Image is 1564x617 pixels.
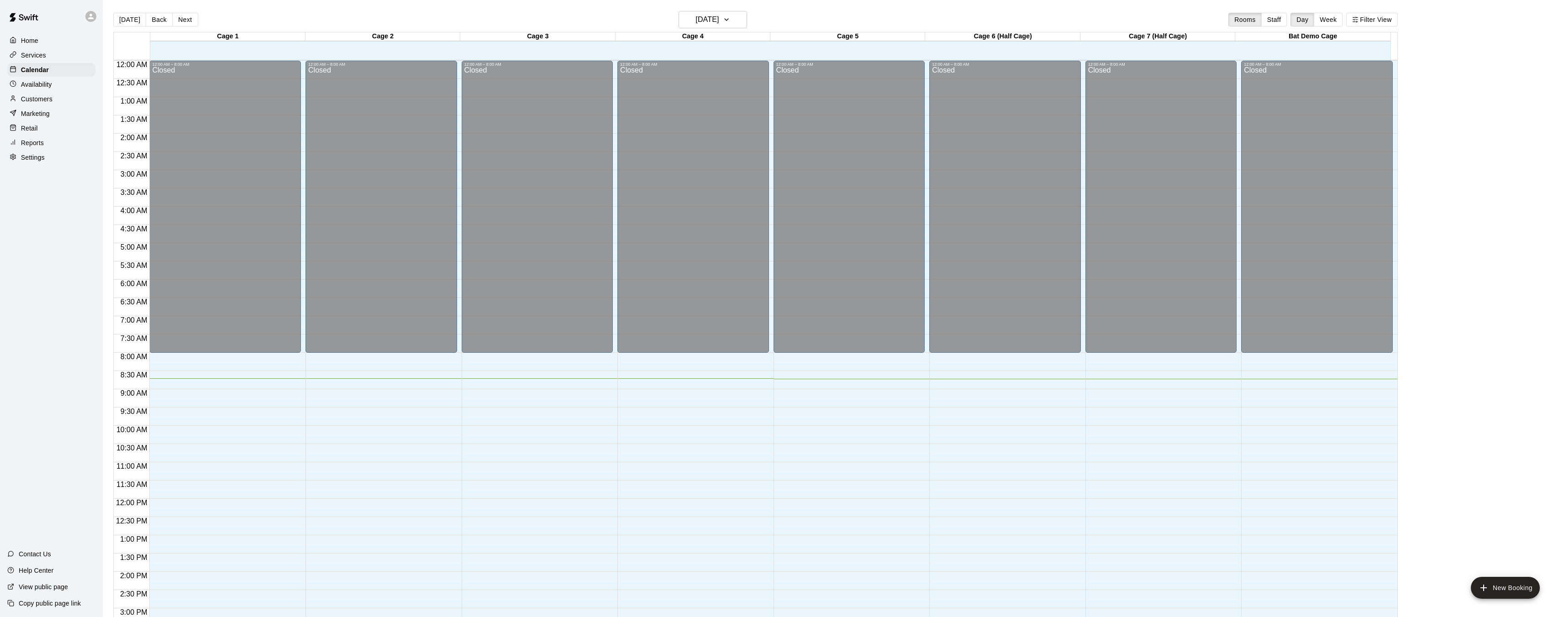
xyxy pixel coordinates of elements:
[114,481,150,488] span: 11:30 AM
[1080,32,1235,41] div: Cage 7 (Half Cage)
[146,13,173,26] button: Back
[21,36,38,45] p: Home
[118,353,150,361] span: 8:00 AM
[149,61,301,353] div: 12:00 AM – 8:00 AM: Closed
[118,170,150,178] span: 3:00 AM
[925,32,1080,41] div: Cage 6 (Half Cage)
[770,32,925,41] div: Cage 5
[1088,62,1234,67] div: 12:00 AM – 8:00 AM
[114,462,150,470] span: 11:00 AM
[114,426,150,434] span: 10:00 AM
[7,136,95,150] div: Reports
[7,151,95,164] a: Settings
[118,535,150,543] span: 1:00 PM
[1244,67,1390,356] div: Closed
[464,67,611,356] div: Closed
[932,67,1078,356] div: Closed
[118,97,150,105] span: 1:00 AM
[150,32,305,41] div: Cage 1
[7,78,95,91] div: Availability
[118,280,150,288] span: 6:00 AM
[118,590,150,598] span: 2:30 PM
[118,608,150,616] span: 3:00 PM
[118,298,150,306] span: 6:30 AM
[21,51,46,60] p: Services
[21,138,44,147] p: Reports
[1314,13,1343,26] button: Week
[118,316,150,324] span: 7:00 AM
[7,63,95,77] a: Calendar
[152,62,298,67] div: 12:00 AM – 8:00 AM
[118,389,150,397] span: 9:00 AM
[1241,61,1393,353] div: 12:00 AM – 8:00 AM: Closed
[308,67,454,356] div: Closed
[118,152,150,160] span: 2:30 AM
[7,34,95,47] a: Home
[679,11,747,28] button: [DATE]
[305,61,457,353] div: 12:00 AM – 8:00 AM: Closed
[152,67,298,356] div: Closed
[305,32,460,41] div: Cage 2
[774,61,925,353] div: 12:00 AM – 8:00 AM: Closed
[21,153,45,162] p: Settings
[118,408,150,415] span: 9:30 AM
[21,124,38,133] p: Retail
[118,335,150,342] span: 7:30 AM
[1085,61,1237,353] div: 12:00 AM – 8:00 AM: Closed
[1088,67,1234,356] div: Closed
[114,61,150,68] span: 12:00 AM
[19,549,51,559] p: Contact Us
[776,67,922,356] div: Closed
[19,582,68,591] p: View public page
[114,499,149,507] span: 12:00 PM
[7,92,95,106] a: Customers
[118,572,150,580] span: 2:00 PM
[1235,32,1390,41] div: Bat Demo Cage
[21,80,52,89] p: Availability
[1290,13,1314,26] button: Day
[7,48,95,62] a: Services
[616,32,770,41] div: Cage 4
[118,371,150,379] span: 8:30 AM
[932,62,1078,67] div: 12:00 AM – 8:00 AM
[118,134,150,141] span: 2:00 AM
[1261,13,1287,26] button: Staff
[21,94,53,104] p: Customers
[21,65,49,74] p: Calendar
[620,67,766,356] div: Closed
[617,61,769,353] div: 12:00 AM – 8:00 AM: Closed
[118,225,150,233] span: 4:30 AM
[308,62,454,67] div: 12:00 AM – 8:00 AM
[114,79,150,87] span: 12:30 AM
[464,62,611,67] div: 12:00 AM – 8:00 AM
[118,243,150,251] span: 5:00 AM
[7,121,95,135] a: Retail
[114,517,149,525] span: 12:30 PM
[776,62,922,67] div: 12:00 AM – 8:00 AM
[113,13,146,26] button: [DATE]
[19,566,53,575] p: Help Center
[1244,62,1390,67] div: 12:00 AM – 8:00 AM
[118,554,150,561] span: 1:30 PM
[929,61,1081,353] div: 12:00 AM – 8:00 AM: Closed
[460,32,615,41] div: Cage 3
[118,115,150,123] span: 1:30 AM
[118,188,150,196] span: 3:30 AM
[118,207,150,214] span: 4:00 AM
[114,444,150,452] span: 10:30 AM
[695,13,719,26] h6: [DATE]
[7,107,95,120] a: Marketing
[620,62,766,67] div: 12:00 AM – 8:00 AM
[1228,13,1261,26] button: Rooms
[1346,13,1397,26] button: Filter View
[21,109,50,118] p: Marketing
[172,13,198,26] button: Next
[462,61,613,353] div: 12:00 AM – 8:00 AM: Closed
[19,599,81,608] p: Copy public page link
